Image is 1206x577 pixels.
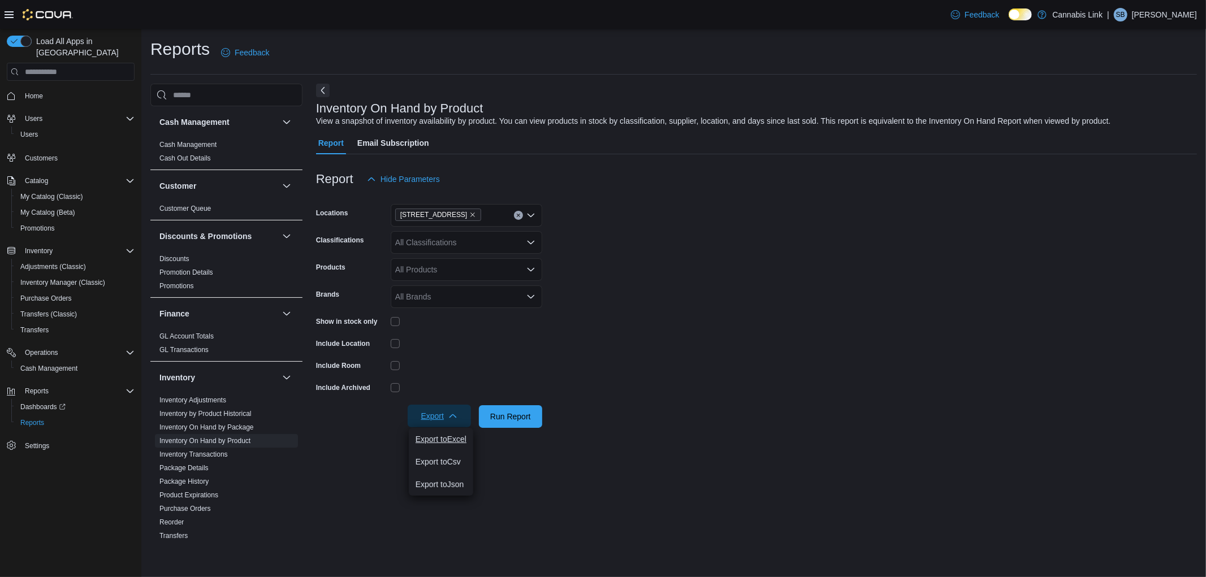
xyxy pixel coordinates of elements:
[316,209,348,218] label: Locations
[159,140,217,149] span: Cash Management
[965,9,999,20] span: Feedback
[1107,8,1109,21] p: |
[316,102,483,115] h3: Inventory On Hand by Product
[159,437,250,445] a: Inventory On Hand by Product
[20,244,135,258] span: Inventory
[159,504,211,513] span: Purchase Orders
[11,322,139,338] button: Transfers
[16,260,90,274] a: Adjustments (Classic)
[25,246,53,255] span: Inventory
[469,211,476,218] button: Remove 1295 Highbury Ave N from selection in this group
[381,173,440,185] span: Hide Parameters
[32,36,135,58] span: Load All Apps in [GEOGRAPHIC_DATA]
[1052,8,1103,21] p: Cannabis Link
[159,231,278,242] button: Discounts & Promotions
[159,423,254,431] a: Inventory On Hand by Package
[235,47,269,58] span: Feedback
[526,265,535,274] button: Open list of options
[16,222,59,235] a: Promotions
[159,372,278,383] button: Inventory
[159,464,209,472] a: Package Details
[25,387,49,396] span: Reports
[25,176,48,185] span: Catalog
[2,88,139,104] button: Home
[20,294,72,303] span: Purchase Orders
[20,402,66,411] span: Dashboards
[159,518,184,527] span: Reorder
[20,130,38,139] span: Users
[16,260,135,274] span: Adjustments (Classic)
[20,89,135,103] span: Home
[316,172,353,186] h3: Report
[159,282,194,290] a: Promotions
[316,263,345,272] label: Products
[159,141,217,149] a: Cash Management
[159,505,211,513] a: Purchase Orders
[150,329,302,361] div: Finance
[11,306,139,322] button: Transfers (Classic)
[16,400,70,414] a: Dashboards
[479,405,542,428] button: Run Report
[409,428,473,450] button: Export toExcel
[159,268,213,276] a: Promotion Details
[946,3,1004,26] a: Feedback
[159,154,211,163] span: Cash Out Details
[159,372,195,383] h3: Inventory
[159,409,252,418] span: Inventory by Product Historical
[16,276,135,289] span: Inventory Manager (Classic)
[400,209,468,220] span: [STREET_ADDRESS]
[20,112,135,125] span: Users
[20,364,77,373] span: Cash Management
[2,345,139,361] button: Operations
[159,518,184,526] a: Reorder
[159,436,250,445] span: Inventory On Hand by Product
[16,128,42,141] a: Users
[159,180,196,192] h3: Customer
[514,211,523,220] button: Clear input
[159,477,209,486] span: Package History
[20,89,47,103] a: Home
[159,154,211,162] a: Cash Out Details
[416,435,466,444] span: Export to Excel
[11,361,139,376] button: Cash Management
[159,450,228,459] span: Inventory Transactions
[316,317,378,326] label: Show in stock only
[23,9,73,20] img: Cova
[11,205,139,220] button: My Catalog (Beta)
[159,423,254,432] span: Inventory On Hand by Package
[280,307,293,320] button: Finance
[25,114,42,123] span: Users
[159,231,252,242] h3: Discounts & Promotions
[1116,8,1125,21] span: SB
[16,190,88,203] a: My Catalog (Classic)
[20,208,75,217] span: My Catalog (Beta)
[159,491,218,499] a: Product Expirations
[16,400,135,414] span: Dashboards
[16,416,49,430] a: Reports
[159,410,252,418] a: Inventory by Product Historical
[20,384,135,398] span: Reports
[20,112,47,125] button: Users
[416,480,466,489] span: Export to Json
[316,361,361,370] label: Include Room
[159,491,218,500] span: Product Expirations
[20,174,53,188] button: Catalog
[159,463,209,472] span: Package Details
[16,307,81,321] a: Transfers (Classic)
[20,439,135,453] span: Settings
[150,138,302,170] div: Cash Management
[16,307,135,321] span: Transfers (Classic)
[159,204,211,213] span: Customer Queue
[316,236,364,245] label: Classifications
[150,202,302,220] div: Customer
[20,262,86,271] span: Adjustments (Classic)
[280,115,293,129] button: Cash Management
[16,323,53,337] a: Transfers
[362,168,444,190] button: Hide Parameters
[217,41,274,64] a: Feedback
[159,478,209,485] a: Package History
[280,229,293,243] button: Discounts & Promotions
[416,457,466,466] span: Export to Csv
[2,149,139,166] button: Customers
